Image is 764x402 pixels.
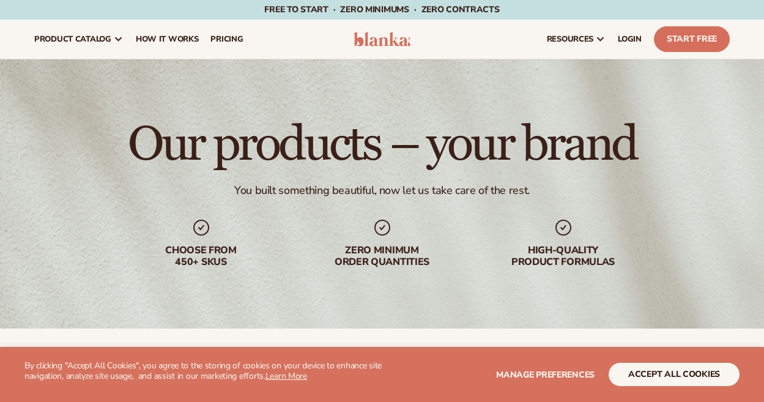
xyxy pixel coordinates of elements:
span: How It Works [136,34,199,44]
div: You built something beautiful, now let us take care of the rest. [234,184,530,198]
a: Start Free [654,26,730,52]
img: logo [354,32,411,47]
span: Manage preferences [496,369,595,381]
span: LOGIN [618,34,642,44]
span: Free to start · ZERO minimums · ZERO contracts [264,4,499,15]
span: product catalog [34,34,111,44]
a: resources [541,20,612,59]
a: product catalog [28,20,130,59]
a: Learn More [265,370,307,382]
span: pricing [210,34,243,44]
button: Manage preferences [496,363,595,386]
a: LOGIN [612,20,648,59]
div: Zero minimum order quantities [304,245,461,268]
a: How It Works [130,20,205,59]
p: By clicking "Accept All Cookies", you agree to the storing of cookies on your device to enhance s... [24,361,382,382]
div: High-quality product formulas [485,245,642,268]
a: pricing [204,20,249,59]
div: Choose from 450+ Skus [123,245,280,268]
span: resources [547,34,593,44]
button: accept all cookies [609,363,740,386]
h1: Our products – your brand [128,120,636,169]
